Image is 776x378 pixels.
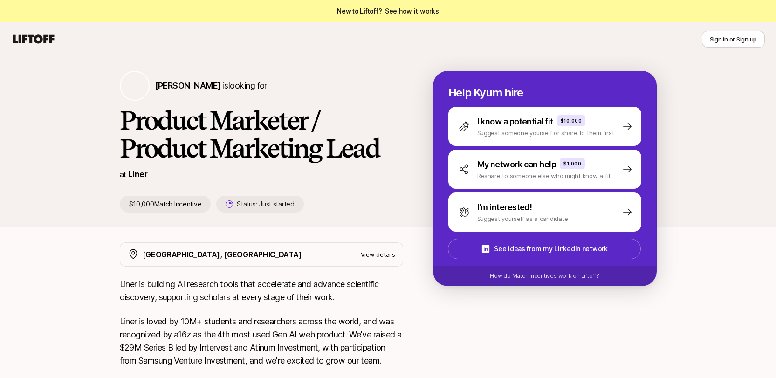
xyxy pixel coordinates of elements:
p: How do Match Incentives work on Liftoff? [490,272,599,280]
p: Liner is loved by 10M+ students and researchers across the world, and was recognized by a16z as t... [120,315,403,367]
p: My network can help [477,158,556,171]
a: See how it works [385,7,439,15]
p: at [120,168,126,180]
p: is looking for [155,79,267,92]
p: See ideas from my LinkedIn network [494,243,607,254]
span: [PERSON_NAME] [155,81,221,90]
p: Suggest someone yourself or share to them first [477,128,614,137]
p: I'm interested! [477,201,532,214]
p: View details [361,250,395,259]
button: See ideas from my LinkedIn network [448,239,641,259]
a: Liner [128,169,147,179]
p: I know a potential fit [477,115,553,128]
span: Just started [259,200,295,208]
p: Status: [237,199,294,210]
p: Reshare to someone else who might know a fit [477,171,611,180]
button: Sign in or Sign up [702,31,765,48]
p: $1,000 [563,160,581,167]
h1: Product Marketer / Product Marketing Lead [120,106,403,162]
p: [GEOGRAPHIC_DATA], [GEOGRAPHIC_DATA] [143,248,302,261]
p: Suggest yourself as a candidate [477,214,568,223]
p: $10,000 [561,117,582,124]
p: Help Kyum hire [448,86,641,99]
p: Liner is building AI research tools that accelerate and advance scientific discovery, supporting ... [120,278,403,304]
p: $10,000 Match Incentive [120,196,211,213]
span: New to Liftoff? [337,6,439,17]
